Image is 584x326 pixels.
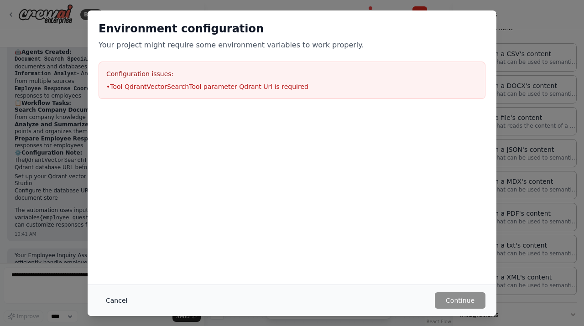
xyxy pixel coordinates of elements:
h3: Configuration issues: [106,69,478,78]
button: Cancel [99,292,135,309]
p: Your project might require some environment variables to work properly. [99,40,485,51]
button: Continue [435,292,485,309]
li: • Tool QdrantVectorSearchTool parameter Qdrant Url is required [106,82,478,91]
h2: Environment configuration [99,21,485,36]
